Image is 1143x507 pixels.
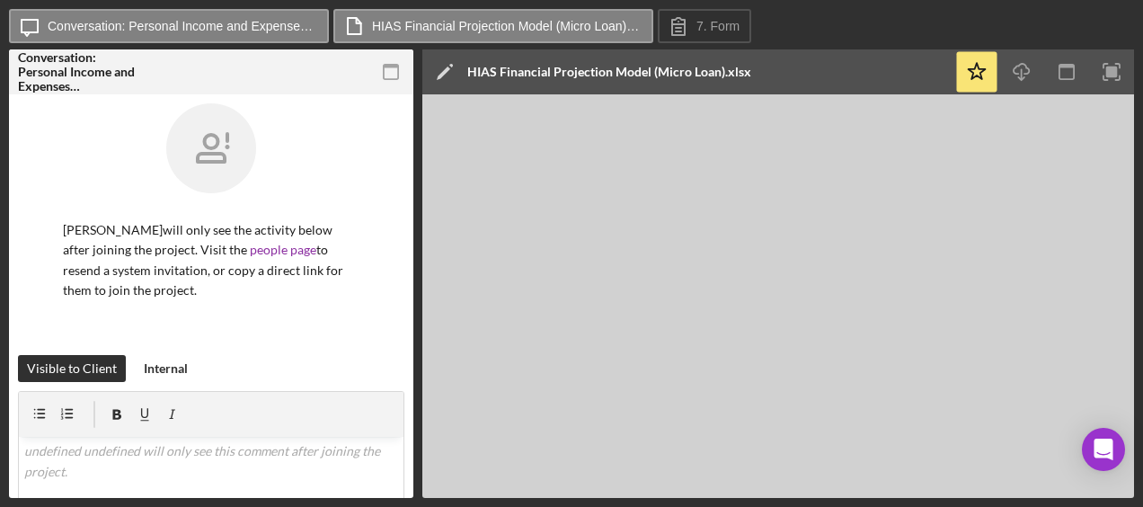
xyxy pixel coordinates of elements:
[9,9,329,43] button: Conversation: Personal Income and Expenses ([PERSON_NAME])
[18,50,144,93] div: Conversation: Personal Income and Expenses ([PERSON_NAME])
[658,9,751,43] button: 7. Form
[135,355,197,382] button: Internal
[333,9,653,43] button: HIAS Financial Projection Model (Micro Loan).xlsx
[63,220,359,301] p: [PERSON_NAME] will only see the activity below after joining the project. Visit the to resend a s...
[467,65,751,79] div: HIAS Financial Projection Model (Micro Loan).xlsx
[48,19,317,33] label: Conversation: Personal Income and Expenses ([PERSON_NAME])
[372,19,642,33] label: HIAS Financial Projection Model (Micro Loan).xlsx
[144,355,188,382] div: Internal
[18,355,126,382] button: Visible to Client
[696,19,740,33] label: 7. Form
[27,355,117,382] div: Visible to Client
[422,94,1134,498] iframe: Document Preview
[250,242,316,257] a: people page
[1082,428,1125,471] div: Open Intercom Messenger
